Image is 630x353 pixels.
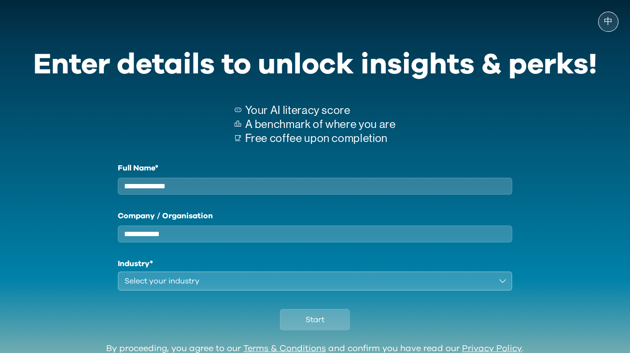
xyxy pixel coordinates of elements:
label: Full Name* [118,162,513,174]
a: Terms & Conditions [243,344,326,353]
button: Select your industry [118,271,513,291]
div: Enter details to unlock insights & perks! [33,42,597,88]
label: Company / Organisation [118,210,513,222]
p: Free coffee upon completion [245,131,396,145]
div: Select your industry [125,275,492,287]
a: Privacy Policy [462,344,522,353]
h1: Industry* [118,258,513,269]
span: 中 [604,17,613,27]
p: A benchmark of where you are [245,117,396,131]
p: Your AI literacy score [245,103,396,117]
button: Start [280,309,350,330]
span: Start [306,314,324,325]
